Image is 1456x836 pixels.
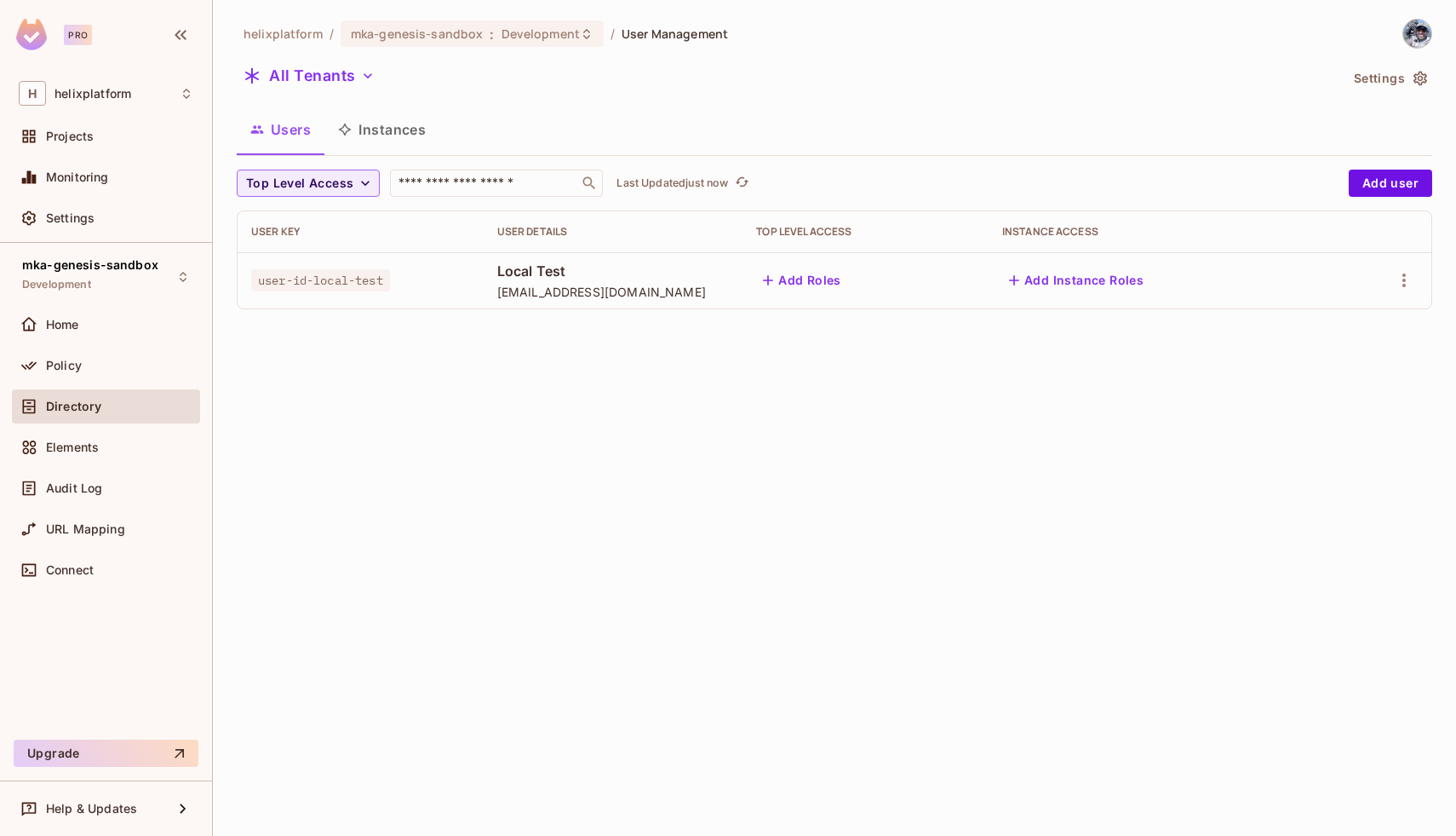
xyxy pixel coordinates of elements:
[330,26,334,42] li: /
[46,359,82,372] span: Policy
[46,400,101,413] span: Directory
[1002,267,1150,294] button: Add Instance Roles
[19,81,46,106] span: H
[616,176,728,190] p: Last Updated just now
[64,25,92,45] div: Pro
[1349,170,1432,197] button: Add user
[46,563,94,577] span: Connect
[622,26,728,42] span: User Management
[46,522,125,536] span: URL Mapping
[502,26,580,42] span: Development
[731,173,752,193] button: refresh
[489,27,495,41] span: :
[46,211,95,225] span: Settings
[46,802,137,816] span: Help & Updates
[22,258,158,272] span: mka-genesis-sandbox
[735,175,749,192] span: refresh
[46,170,109,184] span: Monitoring
[46,481,102,495] span: Audit Log
[1002,225,1313,239] div: Instance Access
[756,267,848,294] button: Add Roles
[246,173,353,194] span: Top Level Access
[22,278,91,291] span: Development
[1347,65,1432,92] button: Settings
[237,108,324,151] button: Users
[728,173,752,193] span: Click to refresh data
[237,170,380,197] button: Top Level Access
[54,87,131,101] span: Workspace: helixplatform
[251,225,470,239] div: User Key
[1403,20,1431,48] img: michael.amato@helix.com
[46,130,94,143] span: Projects
[46,318,79,332] span: Home
[497,225,730,239] div: User Details
[497,284,730,300] span: [EMAIL_ADDRESS][DOMAIN_NAME]
[610,26,615,42] li: /
[46,441,99,454] span: Elements
[244,26,323,42] span: the active workspace
[497,262,730,280] span: Local Test
[351,26,484,42] span: mka-genesis-sandbox
[324,108,439,151] button: Instances
[251,269,390,291] span: user-id-local-test
[14,740,198,767] button: Upgrade
[16,19,47,50] img: SReyMgAAAABJRU5ErkJggg==
[237,62,381,89] button: All Tenants
[756,225,975,239] div: Top Level Access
